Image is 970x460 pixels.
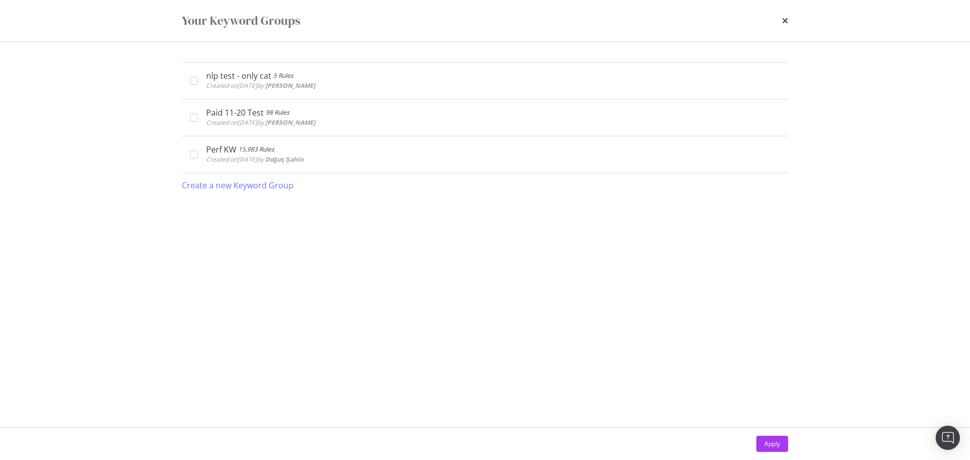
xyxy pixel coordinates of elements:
[182,12,300,29] div: Your Keyword Groups
[265,118,315,127] b: [PERSON_NAME]
[266,108,289,118] div: 98 Rules
[265,155,304,164] b: Doğuş Şahin
[782,12,788,29] div: times
[206,71,271,81] div: nlp test - only cat
[238,144,274,155] div: 15,983 Rules
[206,144,236,155] div: Perf KW
[206,81,315,90] span: Created on [DATE] by
[756,436,788,452] button: Apply
[182,173,294,197] button: Create a new Keyword Group
[273,71,294,81] div: 5 Rules
[265,81,315,90] b: [PERSON_NAME]
[206,118,315,127] span: Created on [DATE] by
[936,426,960,450] div: Open Intercom Messenger
[764,439,780,448] div: Apply
[206,155,304,164] span: Created on [DATE] by
[206,108,264,118] div: Paid 11-20 Test
[182,180,294,191] div: Create a new Keyword Group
